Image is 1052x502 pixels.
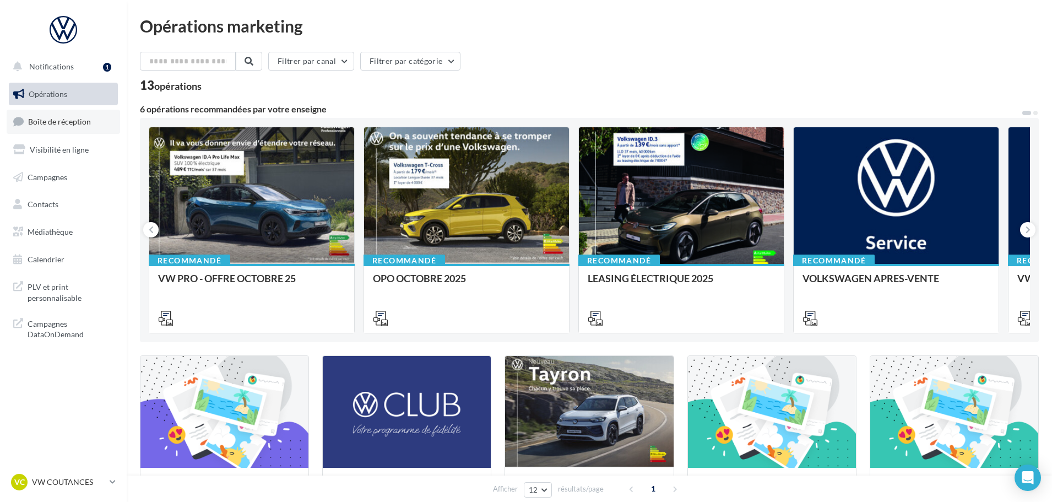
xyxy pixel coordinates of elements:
span: PLV et print personnalisable [28,279,113,303]
div: 13 [140,79,202,91]
div: Opérations marketing [140,18,1039,34]
button: 12 [524,482,552,498]
div: Open Intercom Messenger [1015,465,1041,491]
a: Campagnes DataOnDemand [7,312,120,344]
div: opérations [154,81,202,91]
a: VC VW COUTANCES [9,472,118,493]
span: Campagnes [28,172,67,181]
div: Recommandé [578,255,660,267]
div: 1 [103,63,111,72]
span: Contacts [28,199,58,209]
button: Notifications 1 [7,55,116,78]
div: 6 opérations recommandées par votre enseigne [140,105,1021,114]
span: Notifications [29,62,74,71]
div: OPO OCTOBRE 2025 [373,273,560,295]
span: Visibilité en ligne [30,145,89,154]
div: VW PRO - OFFRE OCTOBRE 25 [158,273,345,295]
span: 1 [644,480,662,498]
div: Recommandé [149,255,230,267]
span: Opérations [29,89,67,99]
p: VW COUTANCES [32,477,105,488]
span: Calendrier [28,255,64,264]
button: Filtrer par canal [268,52,354,71]
div: VOLKSWAGEN APRES-VENTE [802,273,990,295]
a: Boîte de réception [7,110,120,133]
span: VC [14,477,25,488]
a: Campagnes [7,166,120,189]
a: Contacts [7,193,120,216]
span: Afficher [493,484,518,494]
span: Campagnes DataOnDemand [28,316,113,340]
a: PLV et print personnalisable [7,275,120,307]
div: LEASING ÉLECTRIQUE 2025 [588,273,775,295]
a: Médiathèque [7,220,120,244]
div: Recommandé [793,255,875,267]
span: résultats/page [558,484,604,494]
span: Médiathèque [28,227,73,236]
a: Visibilité en ligne [7,138,120,161]
span: Boîte de réception [28,117,91,126]
div: Recommandé [364,255,445,267]
span: 12 [529,485,538,494]
button: Filtrer par catégorie [360,52,460,71]
a: Opérations [7,83,120,106]
a: Calendrier [7,248,120,271]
